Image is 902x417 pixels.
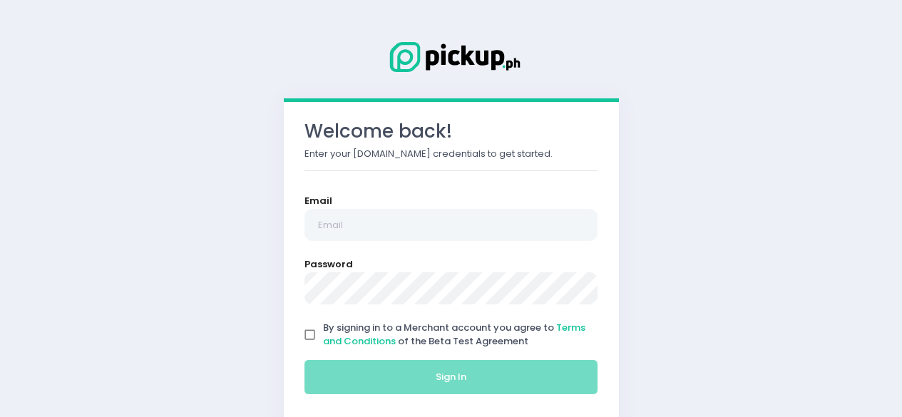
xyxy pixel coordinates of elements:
span: By signing in to a Merchant account you agree to of the Beta Test Agreement [323,321,585,349]
h3: Welcome back! [304,120,598,143]
span: Sign In [436,370,466,383]
button: Sign In [304,360,598,394]
label: Password [304,257,353,272]
a: Terms and Conditions [323,321,585,349]
img: Logo [380,39,523,75]
input: Email [304,209,598,242]
p: Enter your [DOMAIN_NAME] credentials to get started. [304,147,598,161]
label: Email [304,194,332,208]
